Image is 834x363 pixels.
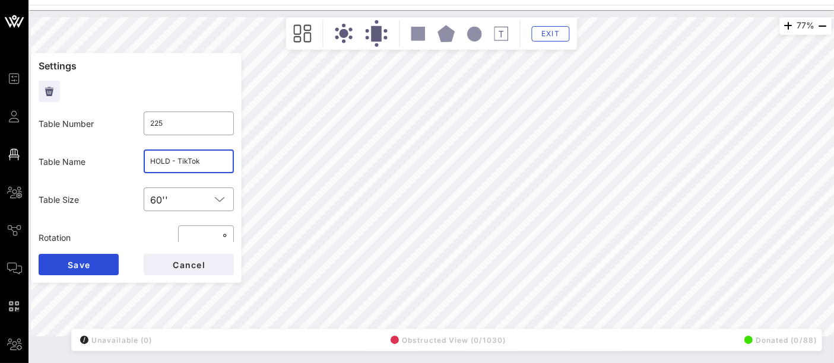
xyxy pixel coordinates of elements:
div: ° [220,231,227,243]
div: 60'' [144,187,234,211]
span: Cancel [172,260,205,270]
button: Cancel [144,254,234,275]
button: Exit [531,26,569,42]
div: 77% [779,17,832,35]
span: Save [67,260,90,270]
button: Save [39,254,119,275]
div: Table Number [31,110,137,137]
div: Rotation [31,224,137,251]
button: Delete Table [39,81,60,102]
p: Settings [39,60,234,71]
div: Table Size [31,186,137,213]
span: Exit [539,29,562,38]
div: 60'' [151,195,169,205]
div: Table Name [31,148,137,175]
